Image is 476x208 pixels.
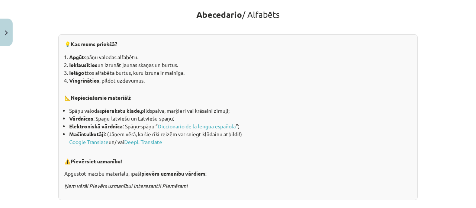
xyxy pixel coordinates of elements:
[69,69,87,76] strong: Ielāgot
[64,170,412,177] p: Apgūstot mācību materiālu, īpaši :
[5,31,8,35] img: icon-close-lesson-0947bae3869378f0d4975bcd49f059093ad1ed9edebbc8119c70593378902aed.svg
[69,61,412,69] li: un izrunāt jaunas skaņas un burtus.
[69,69,412,77] li: tos alfabēta burtus, kuru izruna ir mainīga.
[69,61,97,68] strong: Ieklausīties
[71,158,122,164] strong: Pievērsiet uzmanību!
[69,122,412,130] li: : Spāņu-spāņu “ ”;
[69,54,84,60] strong: Apgūt
[69,53,412,61] li: spāņu valodas alfabētu.
[69,115,412,122] li: : Spāņu-latviešu un Latviešu-spāņu;
[69,77,412,84] li: , pildot uzdevumus.
[69,77,99,84] strong: Vingrināties
[64,150,412,165] p: ⚠️
[71,41,117,47] b: Kas mums priekšā?
[196,9,242,20] strong: Abecedario
[69,115,93,122] strong: Vārdnīcas
[141,170,205,177] strong: pievērs uzmanību vārdiem
[158,123,236,129] a: Diccionario de la lengua española
[71,94,131,101] b: Nepieciešamie materiāli:
[69,130,412,146] li: : (Jāņem vērā, ka šie rīki reizēm var sniegt kļūdainu atbildi!) un/ vai
[69,131,105,137] strong: Mašīntulkotāji
[69,138,109,145] a: Google Translate
[124,138,162,145] a: DeepL Translate
[102,107,141,114] strong: pierakstu klade,
[64,88,412,102] p: 📐
[69,107,412,115] li: Spāņu valodas pildspalva, marķieri vai krāsaini zīmuļi;
[64,182,188,189] em: Ņem vērā! Pievērs uzmanību! Interesanti! Piemēram!
[69,123,123,129] strong: Elektroniskā vārdnīca
[64,40,412,49] p: 💡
